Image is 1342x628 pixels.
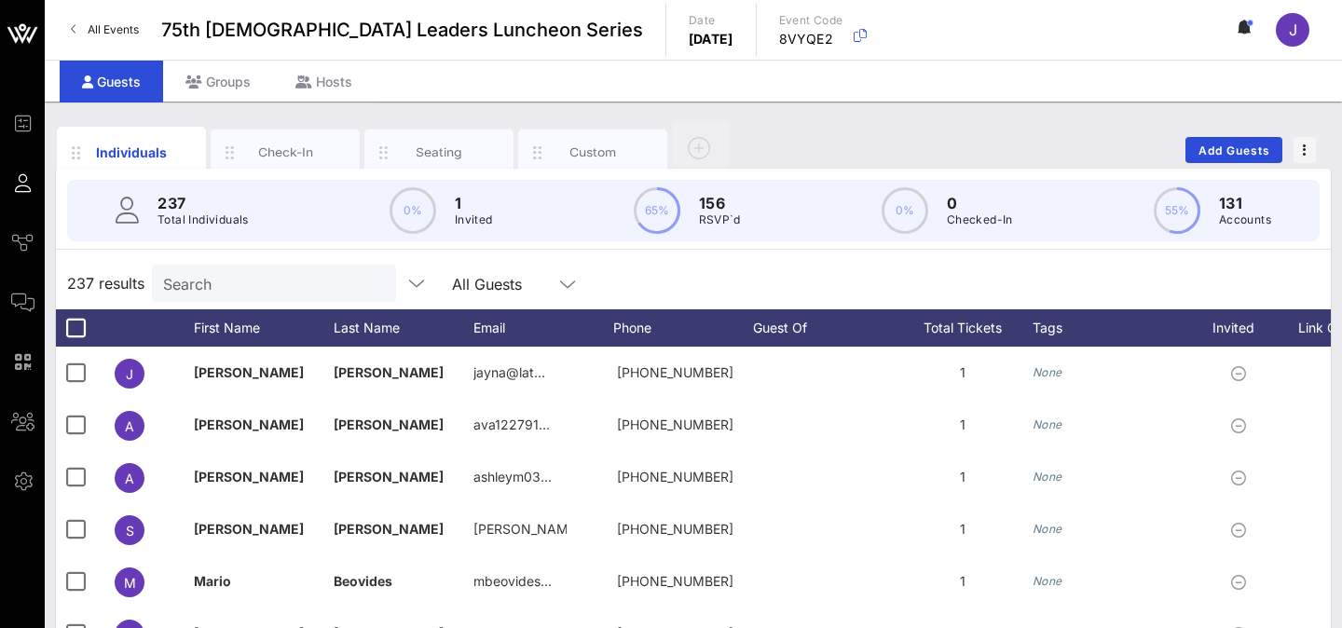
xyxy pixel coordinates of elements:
p: [PERSON_NAME]… [473,503,567,555]
span: +17863519976 [617,573,733,589]
p: ava122791… [473,399,550,451]
span: [PERSON_NAME] [334,521,444,537]
span: Beovides [334,573,392,589]
p: mbeovides… [473,555,552,608]
div: Groups [163,61,273,102]
i: None [1033,522,1062,536]
span: [PERSON_NAME] [194,364,304,380]
i: None [1033,417,1062,431]
div: 1 [893,347,1033,399]
span: [PERSON_NAME] [334,469,444,485]
div: 1 [893,451,1033,503]
div: 1 [893,503,1033,555]
span: [PERSON_NAME] [194,416,304,432]
p: RSVP`d [699,211,741,229]
span: J [126,366,133,382]
span: J [1289,20,1297,39]
div: Guests [60,61,163,102]
p: 0 [947,192,1013,214]
div: Individuals [90,143,173,162]
p: Event Code [779,11,843,30]
span: [PERSON_NAME] [194,521,304,537]
p: ashleym03… [473,451,552,503]
div: Guest Of [753,309,893,347]
span: All Events [88,22,139,36]
span: +13104367738 [617,364,733,380]
span: [PERSON_NAME] [194,469,304,485]
span: +19158005079 [617,469,733,485]
span: 75th [DEMOGRAPHIC_DATA] Leaders Luncheon Series [161,16,643,44]
p: Checked-In [947,211,1013,229]
div: Custom [552,143,635,161]
div: Seating [398,143,481,161]
div: Email [473,309,613,347]
div: Check-In [244,143,327,161]
p: Invited [455,211,493,229]
p: 1 [455,192,493,214]
div: J [1276,13,1309,47]
p: [DATE] [689,30,733,48]
i: None [1033,470,1062,484]
div: All Guests [441,265,590,302]
div: Last Name [334,309,473,347]
i: None [1033,365,1062,379]
span: [PERSON_NAME] [334,416,444,432]
div: Tags [1033,309,1191,347]
span: S [126,523,134,539]
span: Add Guests [1198,143,1271,157]
span: +15127792652 [617,416,733,432]
span: A [125,418,134,434]
div: First Name [194,309,334,347]
div: 1 [893,555,1033,608]
p: 131 [1219,192,1271,214]
span: M [124,575,136,591]
p: 156 [699,192,741,214]
p: Total Individuals [157,211,249,229]
button: Add Guests [1185,137,1282,163]
a: All Events [60,15,150,45]
div: Invited [1191,309,1294,347]
span: [PERSON_NAME] [334,364,444,380]
span: A [125,471,134,486]
p: 8VYQE2 [779,30,843,48]
p: Accounts [1219,211,1271,229]
div: All Guests [452,276,522,293]
div: Total Tickets [893,309,1033,347]
div: Phone [613,309,753,347]
i: None [1033,574,1062,588]
div: Hosts [273,61,375,102]
span: Mario [194,573,231,589]
p: 237 [157,192,249,214]
span: 237 results [67,272,144,294]
span: +15129684884 [617,521,733,537]
p: Date [689,11,733,30]
div: 1 [893,399,1033,451]
p: jayna@lat… [473,347,545,399]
